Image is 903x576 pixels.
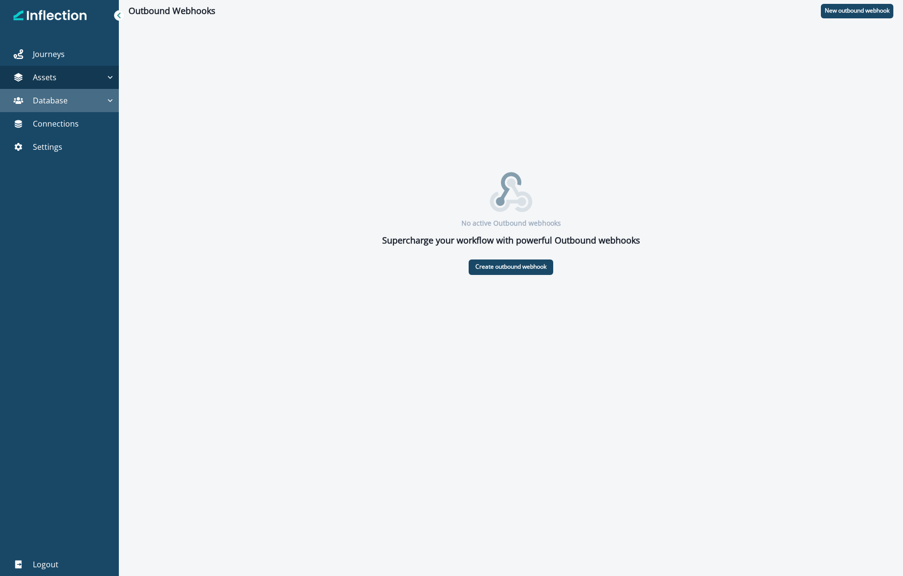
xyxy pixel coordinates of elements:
img: Webhook [490,172,532,212]
p: Create outbound webhook [475,263,546,270]
h1: Outbound Webhooks [129,6,215,16]
p: Logout [33,559,58,570]
p: New outbound webhook [825,7,889,14]
p: Database [33,95,68,106]
button: Create outbound webhook [469,259,553,275]
p: Assets [33,72,57,83]
p: Settings [33,141,62,153]
p: Supercharge your workflow with powerful Outbound webhooks [382,234,640,247]
button: New outbound webhook [821,4,893,18]
p: Journeys [33,48,65,60]
p: Connections [33,118,79,130]
img: Inflection [14,9,87,22]
p: No active Outbound webhooks [461,218,561,228]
